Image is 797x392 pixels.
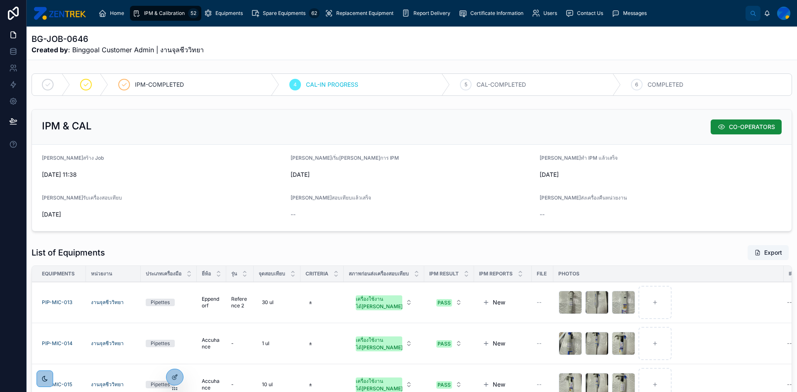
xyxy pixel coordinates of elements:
span: New [493,339,505,348]
button: Select Button [349,332,419,355]
a: งานจุลชีววิทยา [91,299,124,306]
button: Select Button [430,377,469,392]
span: Accuhance [202,378,221,391]
span: Home [110,10,124,17]
span: Certificate Information [470,10,523,17]
div: เครื่องใช้งานได้[PERSON_NAME] [356,295,403,310]
button: New [483,298,523,307]
span: จุดสอบเทียบ [259,270,285,277]
a: Spare Equipments62 [249,6,322,21]
div: Pipettes [151,299,170,306]
a: PIP-MIC-013 [42,299,72,306]
button: Select Button [430,295,469,310]
span: Messages [623,10,647,17]
span: IPM Result [429,270,459,277]
span: สภาพก่อนส่งเครื่องสอบเทียบ [349,270,409,277]
button: New [483,339,523,348]
a: PIP-MIC-015 [42,381,72,388]
span: 1 ul [262,340,269,347]
span: -- [291,210,296,219]
button: New [483,380,523,389]
span: - [231,381,234,388]
span: [PERSON_NAME]รับเครื่องสอบเทียบ [42,195,122,201]
span: Accuhance [202,337,221,350]
span: [DATE] [291,170,533,179]
div: -- [787,299,792,306]
h1: BG-JOB-0646 [32,33,204,45]
button: CO-OPERATORS [711,119,782,134]
span: ประเภทเครื่องมือ [146,270,181,277]
div: Pipettes [151,340,170,347]
a: PIP-MIC-014 [42,340,73,347]
span: IPM-COMPLETED [135,80,184,89]
div: PASS [438,381,451,389]
div: -- [787,381,792,388]
button: Select Button [430,336,469,351]
img: App logo [33,7,86,20]
span: [DATE] [540,170,720,179]
span: 4 [293,81,297,88]
div: 62 [309,8,320,18]
span: [DATE] [42,210,284,219]
span: [PERSON_NAME]เริ่ม[PERSON_NAME]การ IPM [291,155,399,161]
span: -- [537,299,542,306]
span: ± [309,381,312,388]
span: 30 ul [262,299,274,306]
a: Contact Us [563,6,609,21]
a: Replacement Equipment [322,6,399,21]
span: : Binggoal Customer Admin | งานจุลชีววิทยา [32,45,204,55]
span: Reference 2 [231,296,249,309]
a: Users [529,6,563,21]
button: Select Button [349,291,419,314]
div: PASS [438,340,451,348]
span: IPM & Calibration [144,10,185,17]
span: Equipments [215,10,243,17]
div: Pipettes [151,381,170,388]
span: COMPLETED [648,80,683,89]
span: 6 [635,81,638,88]
a: IPM & Calibration52 [130,6,201,21]
span: -- [540,210,545,219]
a: Messages [609,6,653,21]
span: File [537,270,547,277]
span: Report Delivery [413,10,450,17]
span: -- [537,381,542,388]
div: PASS [438,299,451,307]
span: Contact Us [577,10,603,17]
a: Certificate Information [456,6,529,21]
h1: List of Equipments [32,247,105,258]
span: CO-OPERATORS [729,123,775,131]
a: งานจุลชีววิทยา [91,381,124,388]
button: Export [748,245,789,260]
span: 10 ul [262,381,273,388]
span: รุ่น [231,270,237,277]
a: งานจุลชีววิทยา [91,340,124,347]
a: Equipments [201,6,249,21]
span: Criteria [306,270,328,277]
span: Replacement Equipment [336,10,394,17]
span: CAL-COMPLETED [477,80,526,89]
h2: IPM & CAL [42,119,92,133]
div: scrollable content [93,4,746,22]
span: Ipm reports [479,270,513,277]
span: Equipments [42,270,75,277]
span: Eppendorf [202,296,221,309]
a: Report Delivery [399,6,456,21]
span: New [493,298,505,307]
span: หน่วยงาน [91,270,112,277]
span: CAL-IN PROGRESS [306,80,358,89]
span: ยี่ห้อ [202,270,211,277]
span: - [231,340,234,347]
span: Spare Equipments [263,10,306,17]
span: -- [537,340,542,347]
span: Users [543,10,557,17]
strong: Created by [32,46,68,54]
span: 5 [465,81,467,88]
span: New [493,380,505,389]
